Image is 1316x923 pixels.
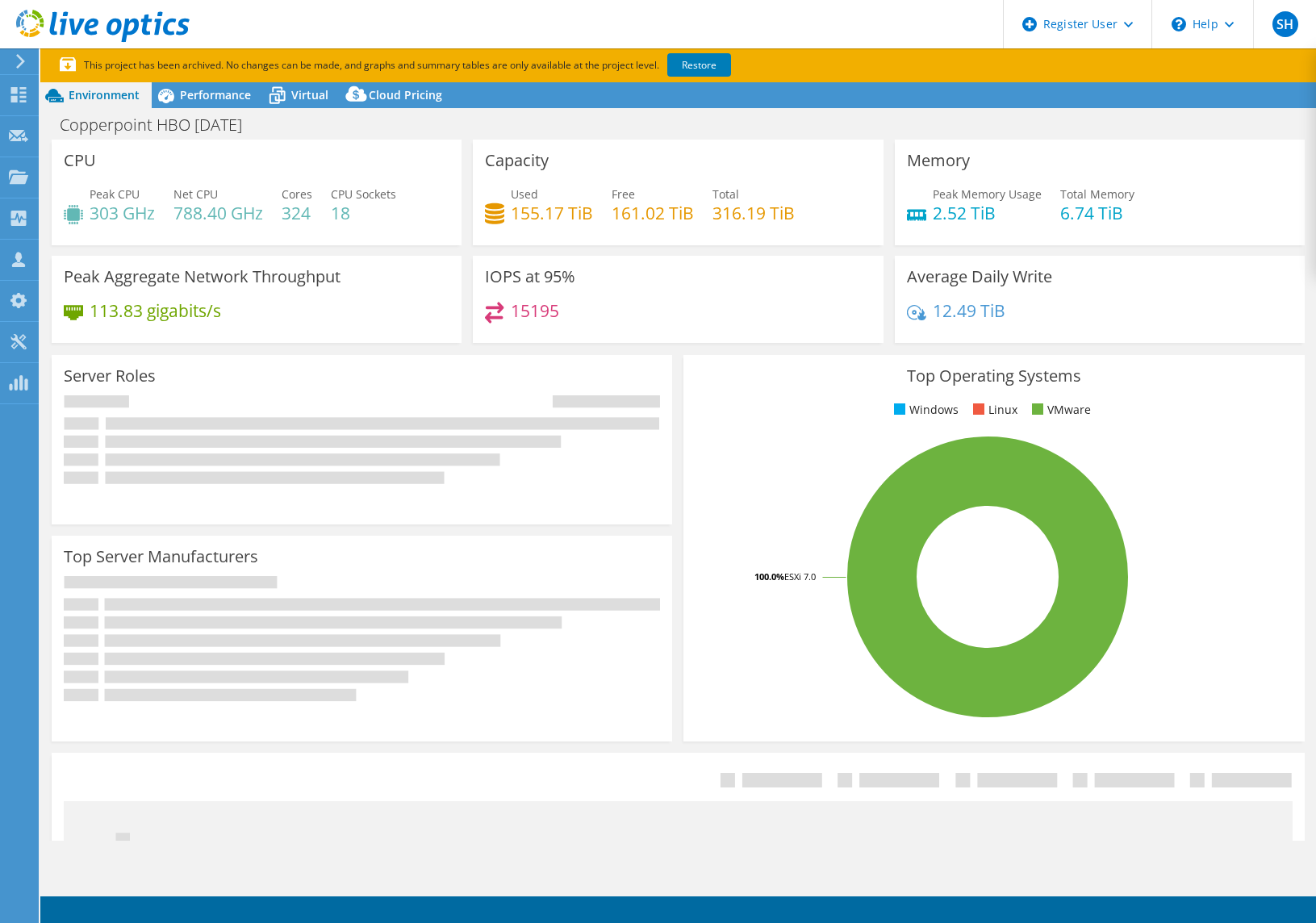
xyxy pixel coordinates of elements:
li: Linux [969,401,1017,419]
h3: Memory [907,152,970,169]
h4: 324 [282,204,312,222]
span: Net CPU [173,186,218,202]
h4: 113.83 gigabits/s [90,302,221,319]
span: Cores [282,186,312,202]
li: Windows [890,401,959,419]
span: Cloud Pricing [369,87,442,102]
h4: 6.74 TiB [1060,204,1134,222]
h4: 303 GHz [90,204,155,222]
span: Used [511,186,538,202]
tspan: ESXi 7.0 [784,570,816,583]
h4: 15195 [511,302,559,319]
h1: Copperpoint HBO [DATE] [52,116,267,134]
li: VMware [1028,401,1091,419]
span: Virtual [291,87,328,102]
tspan: 100.0% [754,570,784,583]
h4: 316.19 TiB [712,204,795,222]
h4: 155.17 TiB [511,204,593,222]
h3: Average Daily Write [907,268,1052,286]
h3: IOPS at 95% [485,268,575,286]
h3: Top Server Manufacturers [64,548,258,566]
h4: 2.52 TiB [933,204,1042,222]
span: Peak Memory Usage [933,186,1042,202]
h4: 18 [331,204,396,222]
span: Performance [180,87,251,102]
span: Environment [69,87,140,102]
h4: 161.02 TiB [612,204,694,222]
h3: Server Roles [64,367,156,385]
span: Total Memory [1060,186,1134,202]
h3: Top Operating Systems [696,367,1292,385]
h3: CPU [64,152,96,169]
span: Total [712,186,739,202]
p: This project has been archived. No changes can be made, and graphs and summary tables are only av... [60,56,850,74]
svg: \n [1172,17,1186,31]
h3: Peak Aggregate Network Throughput [64,268,340,286]
h3: Capacity [485,152,549,169]
span: CPU Sockets [331,186,396,202]
span: SH [1272,11,1298,37]
h4: 12.49 TiB [933,302,1005,319]
span: Peak CPU [90,186,140,202]
span: Free [612,186,635,202]
a: Restore [667,53,731,77]
h4: 788.40 GHz [173,204,263,222]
